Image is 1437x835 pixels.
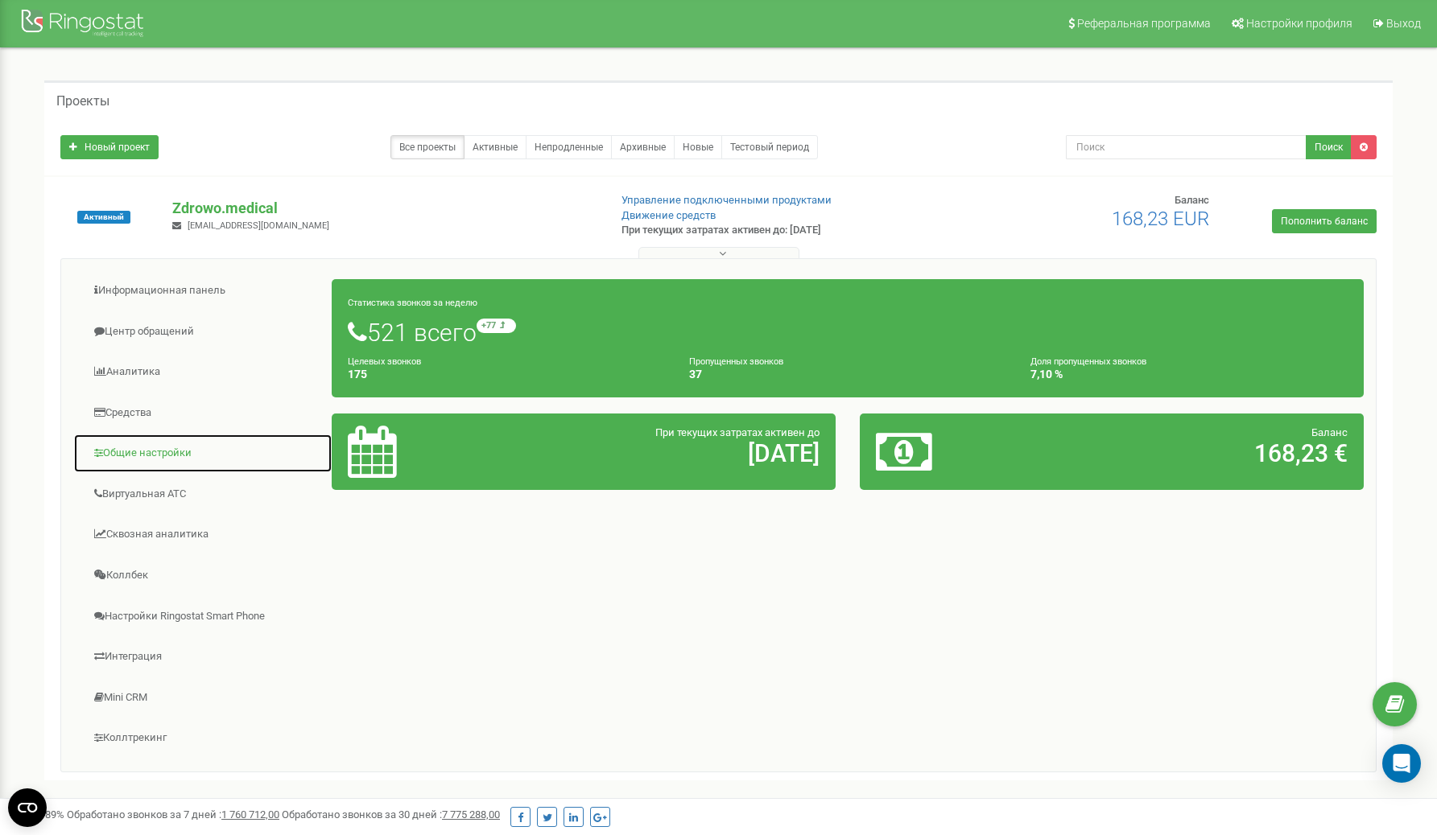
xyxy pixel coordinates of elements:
[526,135,612,159] a: Непродленные
[1382,744,1421,783] div: Open Intercom Messenger
[1175,194,1209,206] span: Баланс
[77,211,130,224] span: Активный
[73,597,332,636] a: Настройки Ringostat Smart Phone
[282,808,500,821] span: Обработано звонков за 30 дней :
[1272,209,1377,233] a: Пополнить баланс
[1311,426,1348,438] span: Баланс
[67,808,279,821] span: Обработано звонков за 7 дней :
[60,135,159,159] a: Новый проект
[73,393,332,433] a: Средства
[348,298,477,308] small: Статистика звонков за неделю
[1112,208,1209,230] span: 168,23 EUR
[348,356,421,367] small: Целевых звонков
[73,515,332,554] a: Сквозная аналитика
[477,319,516,333] small: +77
[1306,135,1352,159] button: Поиск
[188,220,329,231] span: [EMAIL_ADDRESS][DOMAIN_NAME]
[1386,17,1421,30] span: Выход
[1041,440,1348,467] h2: 168,23 €
[513,440,820,467] h2: [DATE]
[442,808,500,821] u: 7 775 288,00
[390,135,465,159] a: Все проекты
[621,209,716,221] a: Движение средств
[464,135,526,159] a: Активные
[73,271,332,311] a: Информационная панель
[621,223,932,238] p: При текущих затратах активен до: [DATE]
[73,434,332,473] a: Общие настройки
[721,135,818,159] a: Тестовый период
[689,356,783,367] small: Пропущенных звонков
[73,556,332,595] a: Коллбек
[655,426,820,438] span: При текущих затратах активен до
[73,352,332,392] a: Аналитика
[611,135,675,159] a: Архивные
[1030,356,1146,367] small: Доля пропущенных звонков
[689,368,1006,380] h4: 37
[221,808,279,821] u: 1 760 712,00
[1066,135,1307,159] input: Поиск
[56,94,109,109] h5: Проекты
[172,198,595,219] p: Zdrowo.medical
[73,312,332,352] a: Центр обращений
[621,194,832,206] a: Управление подключенными продуктами
[1246,17,1352,30] span: Настройки профиля
[73,678,332,718] a: Mini CRM
[348,319,1348,346] h1: 521 всего
[1077,17,1211,30] span: Реферальная программа
[73,718,332,758] a: Коллтрекинг
[73,475,332,514] a: Виртуальная АТС
[674,135,722,159] a: Новые
[1030,368,1348,380] h4: 7,10 %
[73,637,332,677] a: Интеграция
[8,788,47,827] button: Open CMP widget
[348,368,665,380] h4: 175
